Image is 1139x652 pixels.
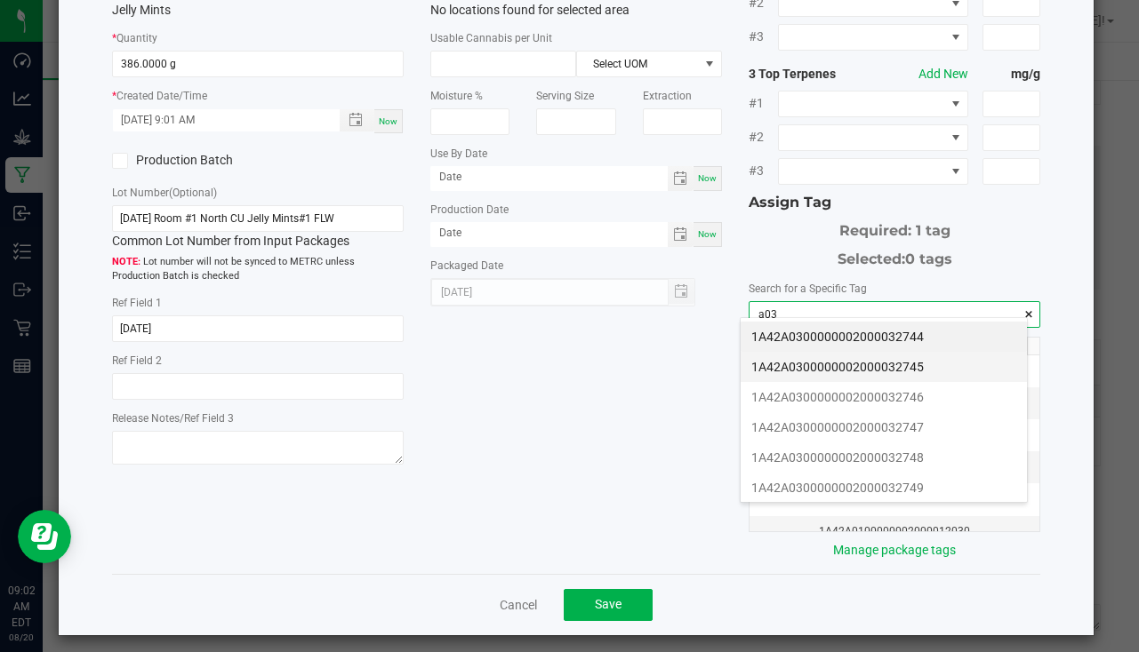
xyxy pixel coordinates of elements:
[112,353,162,369] label: Ref Field 2
[749,192,1040,213] div: Assign Tag
[430,3,630,17] span: No locations found for selected area
[112,295,162,311] label: Ref Field 1
[112,255,404,284] span: Lot number will not be synced to METRC unless Production Batch is checked
[760,523,1029,540] div: 1A42A0100000002000012030
[741,352,1027,382] li: 1A42A0300000002000032745
[116,88,207,104] label: Created Date/Time
[749,94,778,113] span: #1
[169,187,217,199] span: (Optional)
[918,65,968,83] button: Add New
[668,222,694,247] span: Toggle calendar
[643,88,692,104] label: Extraction
[1023,306,1034,323] span: clear
[749,128,778,147] span: #2
[698,229,717,239] span: Now
[430,30,552,46] label: Usable Cannabis per Unit
[430,166,668,188] input: Date
[112,410,234,426] label: Release Notes/Ref Field 3
[778,124,968,151] span: NO DATA FOUND
[430,146,487,162] label: Use By Date
[564,589,653,621] button: Save
[577,52,699,76] span: Select UOM
[500,596,537,614] a: Cancel
[983,65,1041,83] strong: mg/g
[116,30,157,46] label: Quantity
[749,242,1040,270] div: Selected:
[778,91,968,117] span: NO DATA FOUND
[749,213,1040,242] div: Required: 1 tag
[340,109,374,131] span: Toggle popup
[112,205,404,250] div: Common Lot Number from Input Packages
[430,222,668,244] input: Date
[741,322,1027,352] li: 1A42A0300000002000032744
[595,597,622,611] span: Save
[430,258,503,274] label: Packaged Date
[741,473,1027,503] li: 1A42A0300000002000032749
[668,166,694,191] span: Toggle calendar
[536,88,594,104] label: Serving Size
[741,412,1027,442] li: 1A42A0300000002000032747
[112,3,171,17] span: Jelly Mints
[430,88,483,104] label: Moisture %
[778,158,968,185] span: NO DATA FOUND
[113,109,321,131] input: Created Datetime
[379,116,397,126] span: Now
[749,281,867,297] label: Search for a Specific Tag
[741,442,1027,473] li: 1A42A0300000002000032748
[749,28,778,46] span: #3
[749,162,778,180] span: #3
[18,510,71,563] iframe: Resource center
[430,202,509,218] label: Production Date
[698,173,717,183] span: Now
[905,250,952,267] span: 0 tags
[741,382,1027,412] li: 1A42A0300000002000032746
[112,185,217,201] label: Lot Number
[833,543,956,557] a: Manage package tags
[749,65,865,83] strong: 3 Top Terpenes
[112,151,245,170] label: Production Batch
